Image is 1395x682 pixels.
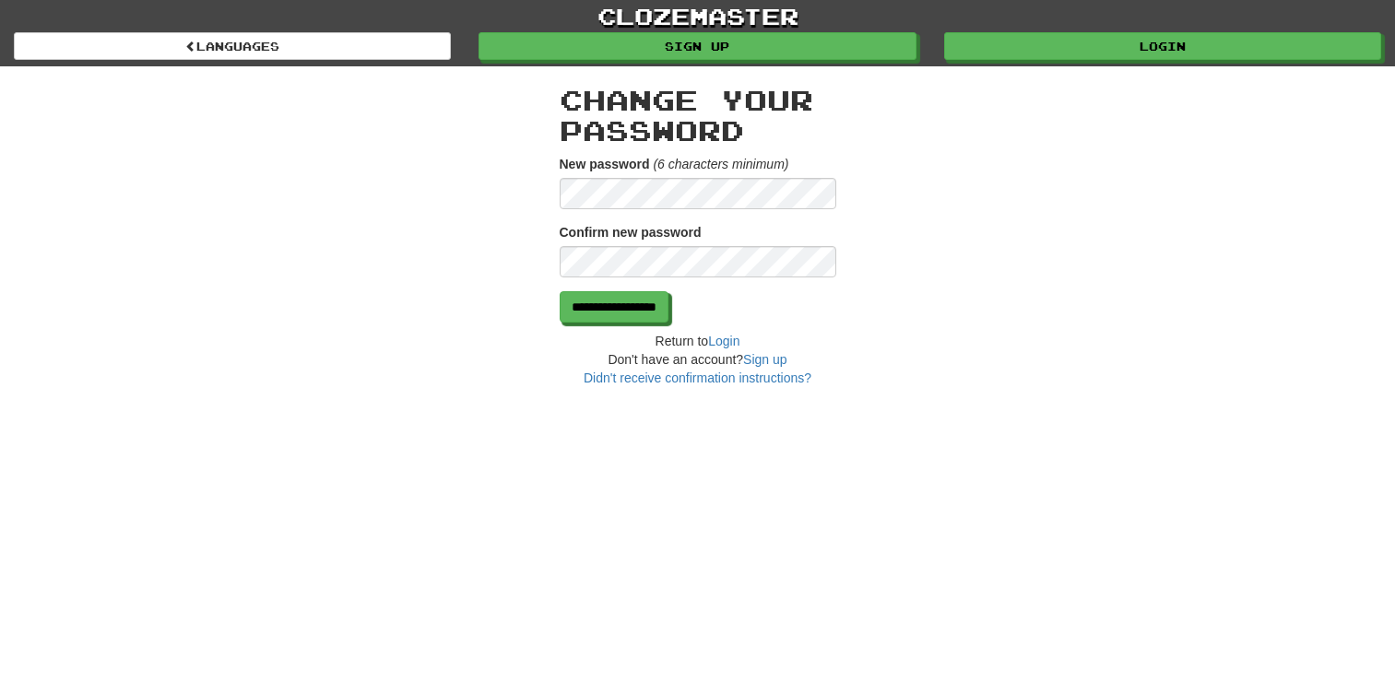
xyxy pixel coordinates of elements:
a: Didn't receive confirmation instructions? [584,370,811,385]
a: Login [708,334,739,348]
a: Sign up [743,352,786,367]
label: New password [560,155,650,173]
a: Sign up [479,32,916,60]
div: Return to Don't have an account? [560,332,836,387]
a: Login [944,32,1381,60]
h2: Change your password [560,85,836,146]
label: Confirm new password [560,223,702,241]
a: Languages [14,32,451,60]
em: (6 characters minimum) [653,157,788,171]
